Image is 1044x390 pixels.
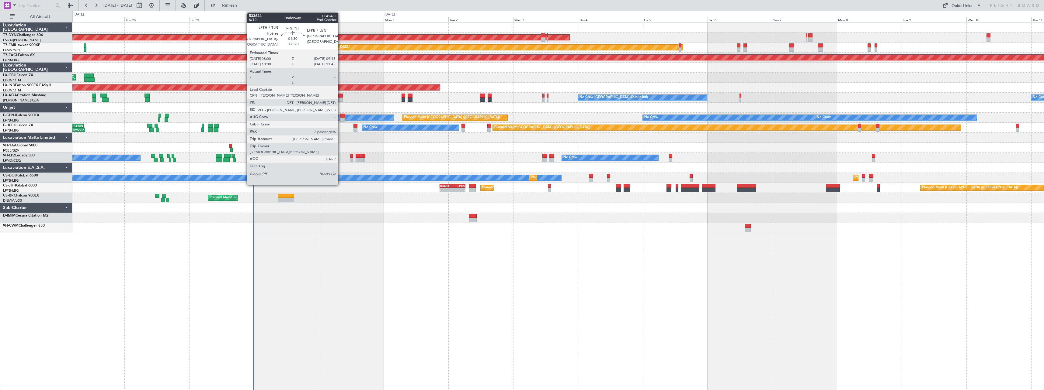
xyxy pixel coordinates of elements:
span: D-IMIM [3,214,16,217]
span: LX-GBH [3,74,16,77]
div: Wed 27 [60,17,125,22]
span: All Aircraft [16,15,64,19]
a: EVRA/[PERSON_NAME] [3,38,41,43]
button: All Aircraft [7,12,66,22]
div: Fri 29 [189,17,254,22]
div: No Crew [GEOGRAPHIC_DATA] (Dublin Intl) [579,93,648,102]
div: No Crew [299,113,313,122]
button: Quick Links [939,1,984,10]
div: Planned Maint [GEOGRAPHIC_DATA] ([GEOGRAPHIC_DATA]) [922,183,1018,192]
span: 9H-CWM [3,224,19,227]
a: LFPB/LBG [3,58,19,63]
a: T7-EAGLFalcon 8X [3,53,35,57]
div: Fri 5 [643,17,708,22]
a: LX-INBFalcon 900EX EASy II [3,84,51,87]
div: [DATE] [385,12,395,17]
div: Sat 30 [254,17,319,22]
div: Planned Maint [GEOGRAPHIC_DATA] ([GEOGRAPHIC_DATA]) [482,183,578,192]
a: 9H-LPZLegacy 500 [3,154,35,157]
span: CS-JHH [3,184,16,187]
span: F-GPNJ [3,114,16,117]
div: LPCS [453,184,465,188]
div: No Crew [563,153,577,162]
div: LFMN [70,124,83,128]
a: CS-DOUGlobal 6500 [3,174,38,177]
a: D-IMIMCessna Citation M2 [3,214,48,217]
span: CS-DOU [3,174,17,177]
a: [PERSON_NAME]/QSA [3,98,39,103]
div: Planned Maint [GEOGRAPHIC_DATA] ([GEOGRAPHIC_DATA]) [404,113,500,122]
div: Mon 1 [384,17,448,22]
a: LX-GBHFalcon 7X [3,74,33,77]
span: [DATE] - [DATE] [103,3,132,8]
div: [DATE] [74,12,84,17]
div: Thu 4 [578,17,643,22]
a: LX-AOACitation Mustang [3,94,47,97]
span: 9H-LPZ [3,154,15,157]
a: LFPB/LBG [3,188,19,193]
a: FCBB/BZV [3,148,19,153]
div: Planned Maint [GEOGRAPHIC_DATA] ([GEOGRAPHIC_DATA]) [494,123,590,132]
span: T7-EAGL [3,53,18,57]
div: Wed 3 [513,17,578,22]
a: LFPB/LBG [3,118,19,123]
div: No Crew [817,113,831,122]
span: 9H-YAA [3,144,17,147]
div: Mon 8 [837,17,902,22]
div: Planned Maint [GEOGRAPHIC_DATA] ([GEOGRAPHIC_DATA]) [531,173,627,182]
a: F-GPNJFalcon 900EX [3,114,39,117]
div: Quick Links [952,3,972,9]
a: DNMM/LOS [3,198,22,203]
a: EDLW/DTM [3,78,21,83]
div: Wed 10 [966,17,1031,22]
div: Planned Maint [GEOGRAPHIC_DATA] [291,43,350,52]
span: CS-RRC [3,194,16,197]
div: Planned Maint [GEOGRAPHIC_DATA] ([GEOGRAPHIC_DATA]) [210,193,305,202]
a: CS-RRCFalcon 900LX [3,194,39,197]
div: Sun 31 [319,17,384,22]
a: LFMD/CEQ [3,158,21,163]
a: LFMN/NCE [3,48,21,53]
input: Trip Number [19,1,54,10]
a: 9H-YAAGlobal 5000 [3,144,37,147]
a: EDLW/DTM [3,88,21,93]
span: LX-INB [3,84,15,87]
a: F-HECDFalcon 7X [3,124,33,127]
a: LFPB/LBG [3,178,19,183]
div: Tue 2 [448,17,513,22]
div: 09:22 Z [71,128,84,132]
div: No Crew [644,113,658,122]
div: KRNO [440,184,453,188]
a: 9H-CWMChallenger 850 [3,224,45,227]
a: T7-EMIHawker 900XP [3,43,40,47]
div: Sun 7 [772,17,837,22]
span: Refresh [217,3,242,8]
a: CS-JHHGlobal 6000 [3,184,37,187]
button: Refresh [208,1,244,10]
div: Planned Maint [GEOGRAPHIC_DATA] ([GEOGRAPHIC_DATA]) [855,173,951,182]
span: F-HECD [3,124,16,127]
a: T7-DYNChallenger 604 [3,33,43,37]
div: No Crew [364,123,378,132]
div: Thu 28 [124,17,189,22]
div: Tue 9 [902,17,966,22]
a: LFPB/LBG [3,128,19,133]
div: Sat 6 [708,17,772,22]
span: LX-AOA [3,94,17,97]
span: T7-EMI [3,43,15,47]
span: T7-DYN [3,33,17,37]
div: - [453,188,465,192]
div: - [440,188,453,192]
